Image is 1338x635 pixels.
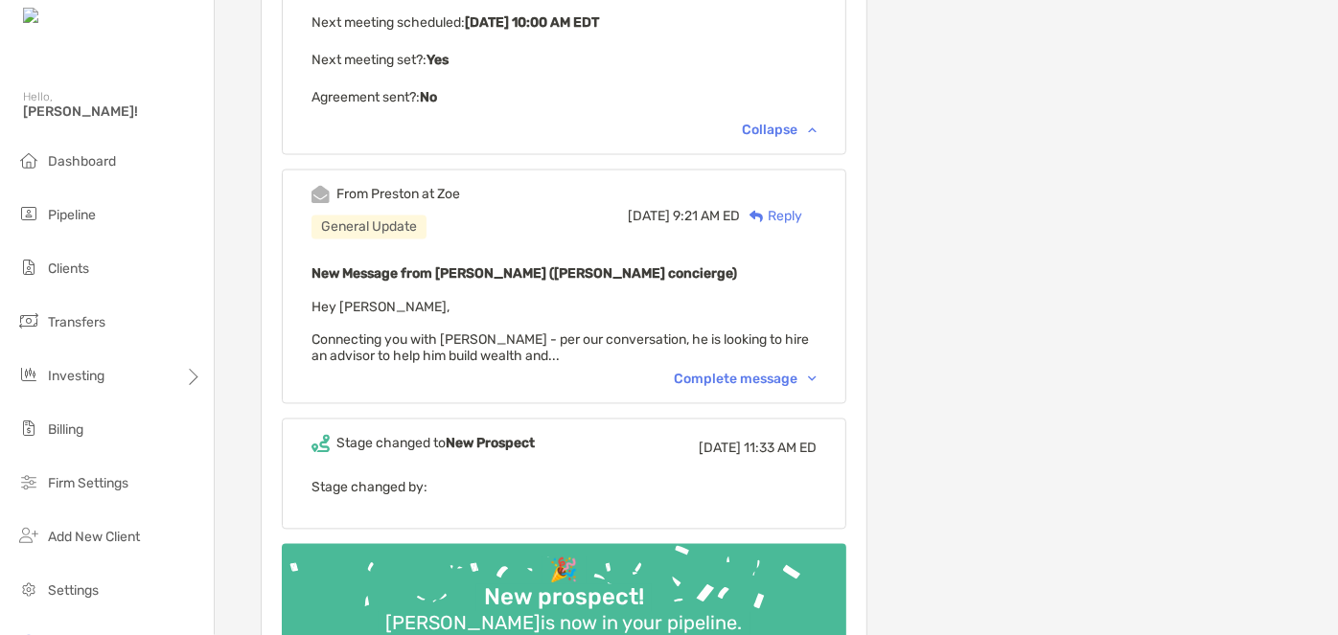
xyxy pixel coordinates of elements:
img: Chevron icon [808,376,817,382]
b: No [420,89,437,105]
b: [DATE] 10:00 AM EDT [465,14,599,31]
img: pipeline icon [17,202,40,225]
div: General Update [311,215,427,239]
span: Dashboard [48,153,116,170]
img: Confetti [282,544,846,633]
span: 9:21 AM ED [673,209,740,225]
span: Add New Client [48,529,140,545]
img: dashboard icon [17,148,40,171]
img: add_new_client icon [17,524,40,547]
span: Settings [48,582,99,599]
div: Collapse [742,123,817,139]
img: settings icon [17,578,40,601]
img: firm-settings icon [17,470,40,493]
img: Event icon [311,186,330,204]
img: billing icon [17,417,40,440]
img: Reply icon [750,211,764,223]
span: [PERSON_NAME]! [23,103,202,120]
img: investing icon [17,363,40,386]
b: New Prospect [446,436,535,452]
span: Clients [48,261,89,277]
div: Reply [740,207,802,227]
span: Pipeline [48,207,96,223]
p: Agreement sent? : [311,85,817,109]
span: Firm Settings [48,475,128,491]
span: Transfers [48,314,105,330]
p: Stage changed by: [311,476,817,500]
b: Yes [427,52,449,68]
img: Event icon [311,435,330,453]
b: New Message from [PERSON_NAME] ([PERSON_NAME] concierge) [311,266,737,283]
div: [PERSON_NAME] is now in your pipeline. [379,612,750,635]
span: Investing [48,368,104,384]
img: clients icon [17,256,40,279]
img: transfers icon [17,309,40,332]
span: Billing [48,421,83,438]
p: Next meeting scheduled : [311,11,817,34]
div: Stage changed to [336,436,535,452]
div: New prospect! [476,584,652,612]
span: 11:33 AM ED [744,441,817,457]
p: Next meeting set? : [311,48,817,72]
img: Zoe Logo [23,8,104,26]
span: [DATE] [628,209,670,225]
img: Chevron icon [808,127,817,133]
div: 🎉 [542,557,587,585]
div: Complete message [674,372,817,388]
span: [DATE] [699,441,741,457]
div: From Preston at Zoe [336,187,460,203]
span: Hey [PERSON_NAME], Connecting you with [PERSON_NAME] - per our conversation, he is looking to hir... [311,300,809,365]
